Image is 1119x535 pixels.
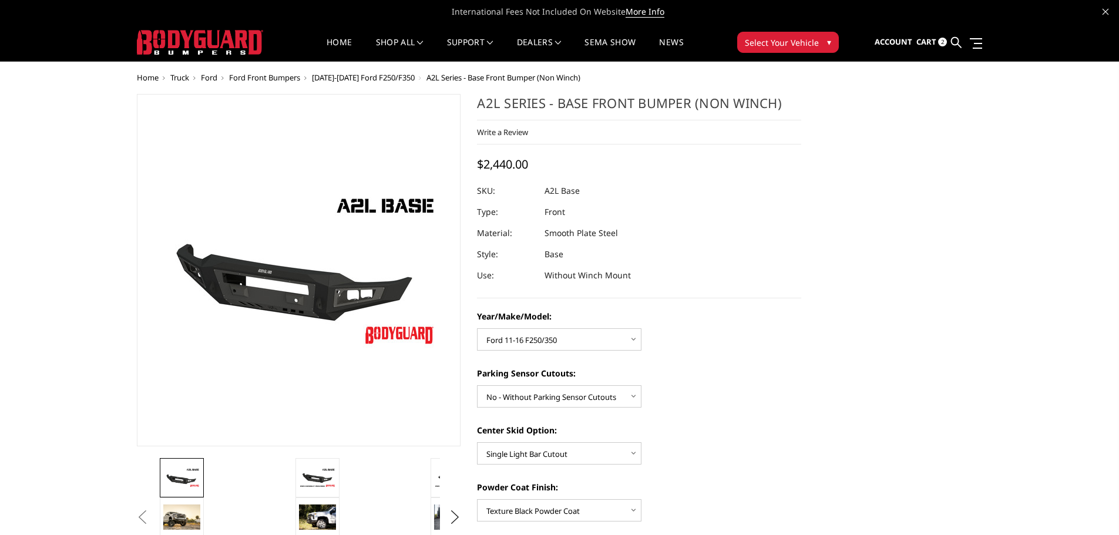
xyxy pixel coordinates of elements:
a: More Info [626,6,664,18]
img: A2L Series - Base Front Bumper (Non Winch) [163,467,200,488]
a: shop all [376,38,424,61]
img: 2020 RAM HD - Available in single light bar configuration only [434,504,471,529]
img: A2L Series - Base Front Bumper (Non Winch) [434,467,471,488]
a: Home [327,38,352,61]
a: SEMA Show [584,38,636,61]
button: Next [446,509,463,526]
a: Ford [201,72,217,83]
button: Previous [134,509,152,526]
a: Account [875,26,912,58]
dt: Style: [477,244,536,265]
img: 2020 Chevrolet HD - Compatible with block heater connection [299,504,336,529]
span: ▾ [827,36,831,48]
h1: A2L Series - Base Front Bumper (Non Winch) [477,94,801,120]
label: Powder Coat Finish: [477,481,801,493]
dd: Without Winch Mount [545,265,631,286]
img: 2019 GMC 1500 [163,504,200,530]
span: Cart [916,36,936,47]
a: [DATE]-[DATE] Ford F250/F350 [312,72,415,83]
dd: Base [545,244,563,265]
dt: SKU: [477,180,536,201]
span: Select Your Vehicle [745,36,819,49]
img: A2L Series - Base Front Bumper (Non Winch) [299,467,336,488]
label: Center Skid Option: [477,424,801,436]
dd: Smooth Plate Steel [545,223,618,244]
dd: A2L Base [545,180,580,201]
a: Ford Front Bumpers [229,72,300,83]
img: BODYGUARD BUMPERS [137,30,263,55]
a: A2L Series - Base Front Bumper (Non Winch) [137,94,461,446]
span: 2 [938,38,947,46]
dt: Use: [477,265,536,286]
a: Cart 2 [916,26,947,58]
span: $2,440.00 [477,156,528,172]
span: Account [875,36,912,47]
button: Select Your Vehicle [737,32,839,53]
dt: Material: [477,223,536,244]
a: Truck [170,72,189,83]
dd: Front [545,201,565,223]
dt: Type: [477,201,536,223]
label: Parking Sensor Cutouts: [477,367,801,379]
a: News [659,38,683,61]
a: Dealers [517,38,562,61]
a: Support [447,38,493,61]
a: Home [137,72,159,83]
label: Year/Make/Model: [477,310,801,322]
a: Write a Review [477,127,528,137]
span: A2L Series - Base Front Bumper (Non Winch) [426,72,580,83]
